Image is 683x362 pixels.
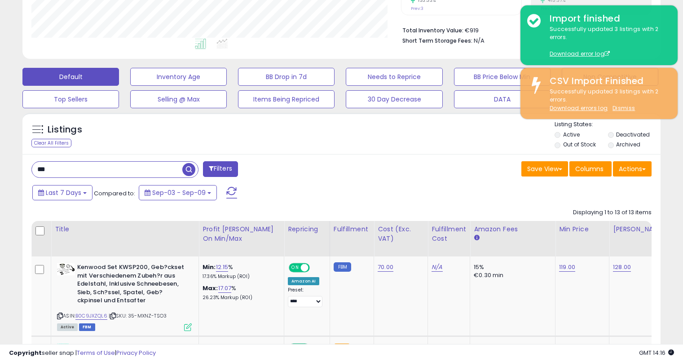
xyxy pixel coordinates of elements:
[613,263,631,272] a: 128.00
[77,263,186,307] b: Kenwood Set KWSP200, Geb?ckset mit Verschiedenem Zubeh?r aus Edelstahl, Inklusive Schneebesen, Si...
[550,50,610,57] a: Download error log
[573,208,652,217] div: Displaying 1 to 13 of 13 items
[203,284,277,301] div: %
[474,225,551,234] div: Amazon Fees
[216,263,229,272] a: 12.15
[57,263,75,275] img: 31XmQ4VhlHL._SL40_.jpg
[616,131,650,138] label: Deactivated
[22,90,119,108] button: Top Sellers
[203,284,218,292] b: Max:
[238,68,335,86] button: BB Drop in 7d
[77,349,115,357] a: Terms of Use
[378,225,424,243] div: Cost (Exc. VAT)
[474,263,548,271] div: 15%
[116,349,156,357] a: Privacy Policy
[218,284,232,293] a: 17.07
[203,263,216,271] b: Min:
[288,225,326,234] div: Repricing
[57,263,192,330] div: ASIN:
[57,323,78,331] span: All listings currently available for purchase on Amazon
[139,185,217,200] button: Sep-03 - Sep-09
[474,234,479,242] small: Amazon Fees.
[288,277,319,285] div: Amazon AI
[238,90,335,108] button: Items Being Repriced
[559,263,575,272] a: 119.00
[474,271,548,279] div: €0.30 min
[203,161,238,177] button: Filters
[543,12,671,25] div: Import finished
[616,141,640,148] label: Archived
[521,161,568,177] button: Save View
[569,161,612,177] button: Columns
[130,68,227,86] button: Inventory Age
[454,90,551,108] button: DATA
[9,349,156,358] div: seller snap | |
[575,164,604,173] span: Columns
[55,225,195,234] div: Title
[203,263,277,280] div: %
[454,68,551,86] button: BB Price Below Min
[402,24,645,35] li: €919
[555,120,661,129] p: Listing States:
[290,264,301,272] span: ON
[109,312,167,319] span: | SKU: 35-MXNZ-TSO3
[334,262,351,272] small: FBM
[79,323,95,331] span: FBM
[22,68,119,86] button: Default
[411,6,423,11] small: Prev: 3
[432,263,442,272] a: N/A
[402,37,472,44] b: Short Term Storage Fees:
[334,225,370,234] div: Fulfillment
[543,25,671,58] div: Successfully updated 3 listings with 2 errors.
[46,188,81,197] span: Last 7 Days
[9,349,42,357] strong: Copyright
[543,88,671,113] div: Successfully updated 3 listings with 2 errors.
[612,104,635,112] u: Dismiss
[550,104,608,112] a: Download errors log
[152,188,206,197] span: Sep-03 - Sep-09
[308,264,323,272] span: OFF
[31,139,71,147] div: Clear All Filters
[563,141,596,148] label: Out of Stock
[346,90,442,108] button: 30 Day Decrease
[203,225,280,243] div: Profit [PERSON_NAME] on Min/Max
[130,90,227,108] button: Selling @ Max
[402,26,463,34] b: Total Inventory Value:
[559,225,605,234] div: Min Price
[203,295,277,301] p: 26.23% Markup (ROI)
[288,287,323,307] div: Preset:
[543,75,671,88] div: CSV Import Finished
[613,161,652,177] button: Actions
[563,131,580,138] label: Active
[432,225,466,243] div: Fulfillment Cost
[94,189,135,198] span: Compared to:
[474,36,485,45] span: N/A
[378,263,393,272] a: 70.00
[75,312,107,320] a: B0C9JXZQL6
[199,221,284,256] th: The percentage added to the cost of goods (COGS) that forms the calculator for Min & Max prices.
[32,185,93,200] button: Last 7 Days
[203,274,277,280] p: 17.36% Markup (ROI)
[346,68,442,86] button: Needs to Reprice
[48,124,82,136] h5: Listings
[613,225,666,234] div: [PERSON_NAME]
[639,349,674,357] span: 2025-09-17 14:16 GMT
